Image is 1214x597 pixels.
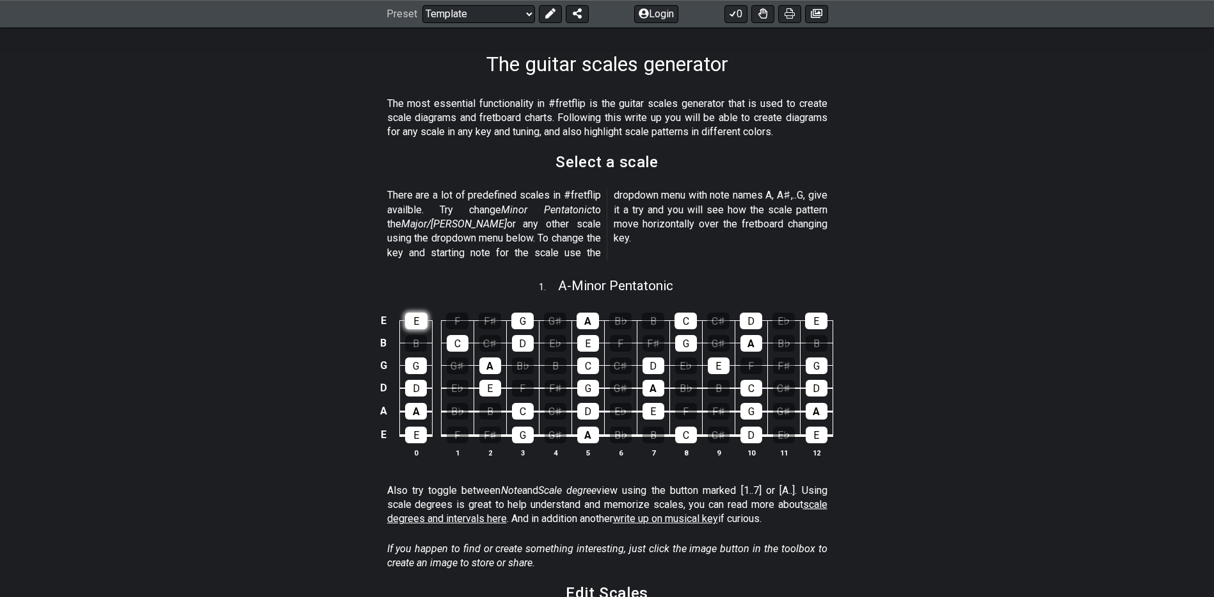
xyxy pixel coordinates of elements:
div: B [806,335,827,352]
div: B♭ [675,380,697,397]
div: G [675,335,697,352]
div: E [577,335,599,352]
div: B [642,313,664,329]
div: C♯ [707,313,730,329]
td: B [376,332,391,354]
div: C♯ [773,380,795,397]
div: C [512,403,534,420]
th: 10 [735,446,767,459]
div: C [447,335,468,352]
div: B [545,357,566,374]
td: E [376,309,391,332]
th: 9 [702,446,735,459]
div: G [740,403,762,420]
th: 3 [506,446,539,459]
div: C♯ [545,403,566,420]
div: E♭ [773,427,795,443]
div: B♭ [447,403,468,420]
div: E♭ [447,380,468,397]
button: Share Preset [566,5,589,23]
div: C [675,313,697,329]
div: E [708,357,730,374]
div: E [405,313,427,329]
div: A [740,335,762,352]
em: Scale degree [538,484,596,496]
div: C♯ [708,427,730,443]
th: 12 [800,446,833,459]
div: B [479,403,501,420]
div: F [512,380,534,397]
div: B♭ [609,313,632,329]
div: A [577,313,599,329]
h1: The guitar scales generator [486,52,728,76]
em: If you happen to find or create something interesting, just click the image button in the toolbox... [387,543,827,569]
div: F♯ [708,403,730,420]
div: B♭ [610,427,632,443]
div: G♯ [708,335,730,352]
div: G [512,427,534,443]
div: C [675,427,697,443]
td: G [376,354,391,377]
div: B [405,335,427,352]
div: F♯ [479,427,501,443]
td: A [376,399,391,423]
th: 1 [441,446,474,459]
div: D [643,357,664,374]
th: 8 [669,446,702,459]
div: B [708,380,730,397]
h2: Select a scale [555,155,658,169]
button: Toggle Dexterity for all fretkits [751,5,774,23]
div: D [577,403,599,420]
div: D [512,335,534,352]
div: A [577,427,599,443]
div: F [675,403,697,420]
div: F♯ [545,380,566,397]
em: Major/[PERSON_NAME] [401,218,507,230]
p: Also try toggle between and view using the button marked [1..7] or [A..]. Using scale degrees is ... [387,484,827,527]
div: D [740,313,762,329]
div: E♭ [772,313,795,329]
div: G♯ [610,380,632,397]
div: B [643,427,664,443]
div: G [511,313,534,329]
div: G♯ [544,313,566,329]
div: E [805,313,827,329]
div: F♯ [643,335,664,352]
th: 2 [474,446,506,459]
div: E♭ [545,335,566,352]
span: A - Minor Pentatonic [558,278,673,293]
div: F♯ [479,313,501,329]
div: F [610,335,632,352]
button: 0 [724,5,747,23]
div: A [643,380,664,397]
div: A [806,403,827,420]
th: 6 [604,446,637,459]
div: E [643,403,664,420]
select: Preset [422,5,535,23]
span: Preset [387,8,417,20]
div: F [740,357,762,374]
th: 7 [637,446,669,459]
p: The most essential functionality in #fretflip is the guitar scales generator that is used to crea... [387,97,827,140]
div: B♭ [512,357,534,374]
td: E [376,423,391,447]
div: E [405,427,427,443]
div: B♭ [773,335,795,352]
button: Login [634,5,678,23]
div: E♭ [610,403,632,420]
div: E [806,427,827,443]
em: Minor Pentatonic [501,204,591,216]
th: 0 [400,446,433,459]
div: G [577,380,599,397]
div: E [479,380,501,397]
span: write up on musical key [613,512,718,525]
div: G [405,357,427,374]
div: D [806,380,827,397]
th: 5 [571,446,604,459]
div: D [740,427,762,443]
td: D [376,377,391,400]
p: There are a lot of predefined scales in #fretflip availble. Try change to the or any other scale ... [387,188,827,260]
span: 1 . [539,281,558,295]
div: E♭ [675,357,697,374]
th: 11 [767,446,800,459]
